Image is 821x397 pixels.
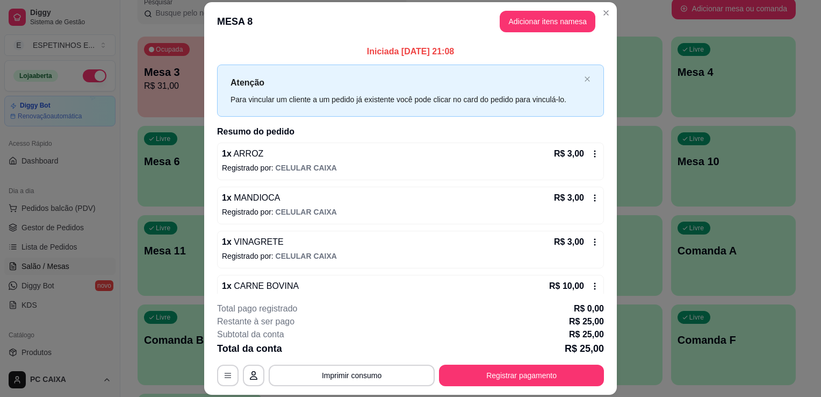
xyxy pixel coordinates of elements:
button: Close [597,4,615,22]
p: R$ 25,00 [565,341,604,356]
button: Imprimir consumo [269,365,435,386]
p: 1 x [222,236,284,249]
p: Subtotal da conta [217,328,284,341]
p: Total da conta [217,341,282,356]
p: R$ 0,00 [574,302,604,315]
p: Total pago registrado [217,302,297,315]
span: ARROZ [232,149,264,158]
p: 1 x [222,192,280,204]
span: CELULAR CAIXA [276,208,337,216]
p: R$ 25,00 [569,328,604,341]
p: Atenção [231,76,580,89]
p: Registrado por: [222,251,599,261]
header: MESA 8 [204,2,617,41]
p: R$ 25,00 [569,315,604,328]
button: Registrar pagamento [439,365,604,386]
span: VINAGRETE [232,237,284,246]
p: Iniciada [DATE] 21:08 [217,45,604,58]
p: R$ 10,00 [549,280,584,293]
div: Para vincular um cliente a um pedido já existente você pode clicar no card do pedido para vinculá... [231,94,580,105]
span: CARNE BOVINA [232,281,299,290]
p: Restante à ser pago [217,315,294,328]
span: close [584,76,590,82]
p: Registrado por: [222,207,599,217]
p: 1 x [222,147,263,160]
button: Adicionar itens namesa [500,11,595,32]
p: 1 x [222,280,299,293]
p: Registrado por: [222,162,599,173]
p: R$ 3,00 [554,236,584,249]
h2: Resumo do pedido [217,125,604,138]
button: close [584,76,590,83]
p: R$ 3,00 [554,147,584,160]
span: CELULAR CAIXA [276,252,337,260]
span: CELULAR CAIXA [276,164,337,172]
p: R$ 3,00 [554,192,584,204]
span: MANDIOCA [232,193,280,202]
